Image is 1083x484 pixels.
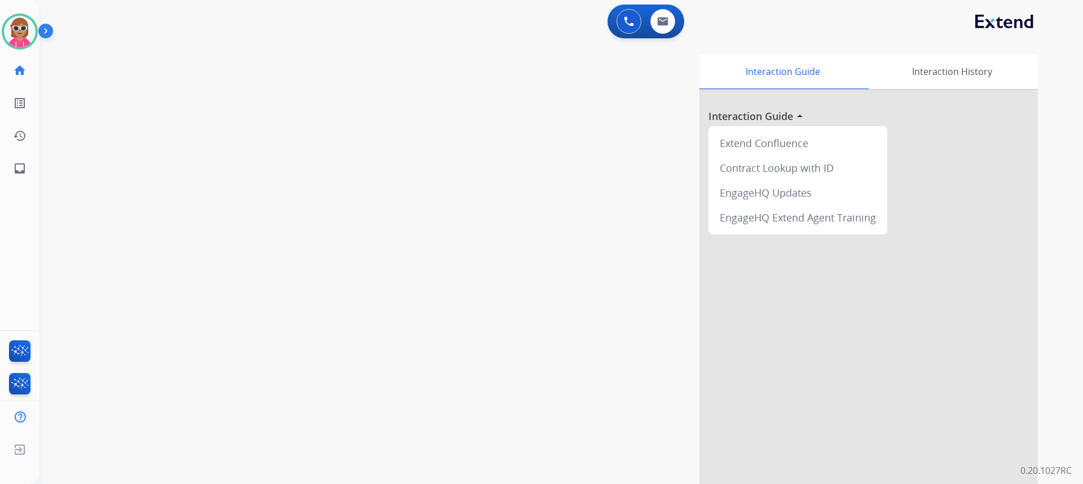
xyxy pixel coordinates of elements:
div: Contract Lookup with ID [713,156,883,180]
mat-icon: home [13,64,27,77]
mat-icon: history [13,129,27,143]
div: Extend Confluence [713,131,883,156]
mat-icon: inbox [13,162,27,175]
img: avatar [4,16,36,47]
div: Interaction History [866,54,1038,89]
p: 0.20.1027RC [1020,464,1072,477]
div: EngageHQ Updates [713,180,883,205]
div: EngageHQ Extend Agent Training [713,205,883,230]
div: Interaction Guide [699,54,866,89]
mat-icon: list_alt [13,96,27,110]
